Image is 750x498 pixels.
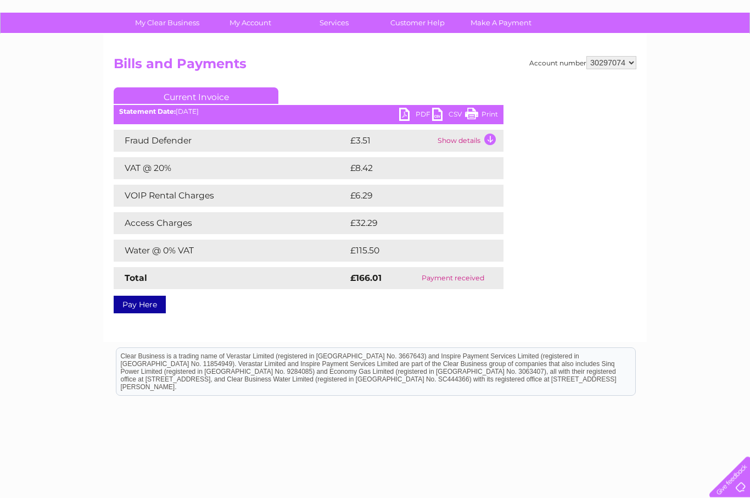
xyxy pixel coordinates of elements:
[348,240,482,262] td: £115.50
[372,13,463,34] a: Customer Help
[399,108,432,124] a: PDF
[289,13,379,34] a: Services
[114,88,278,104] a: Current Invoice
[465,108,498,124] a: Print
[543,5,619,19] a: 0333 014 3131
[114,158,348,180] td: VAT @ 20%
[116,6,635,53] div: Clear Business is a trading name of Verastar Limited (registered in [GEOGRAPHIC_DATA] No. 3667643...
[114,296,166,314] a: Pay Here
[348,185,478,207] td: £6.29
[114,185,348,207] td: VOIP Rental Charges
[122,13,212,34] a: My Clear Business
[584,47,608,55] a: Energy
[654,47,670,55] a: Blog
[205,13,296,34] a: My Account
[714,47,740,55] a: Log out
[557,47,578,55] a: Water
[456,13,546,34] a: Make A Payment
[615,47,648,55] a: Telecoms
[125,273,147,284] strong: Total
[432,108,465,124] a: CSV
[114,130,348,152] td: Fraud Defender
[114,108,503,116] div: [DATE]
[350,273,382,284] strong: £166.01
[402,268,503,290] td: Payment received
[114,57,636,78] h2: Bills and Payments
[348,130,435,152] td: £3.51
[119,108,176,116] b: Statement Date:
[114,213,348,235] td: Access Charges
[529,57,636,70] div: Account number
[435,130,503,152] td: Show details
[348,158,478,180] td: £8.42
[26,29,82,62] img: logo.png
[677,47,704,55] a: Contact
[114,240,348,262] td: Water @ 0% VAT
[348,213,481,235] td: £32.29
